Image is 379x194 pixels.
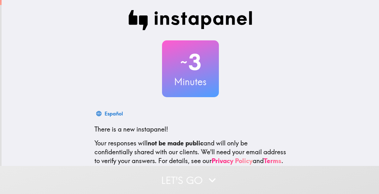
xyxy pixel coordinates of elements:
a: Terms [264,157,281,165]
h3: Minutes [162,75,219,88]
a: Privacy Policy [212,157,253,165]
p: Your responses will and will only be confidentially shared with our clients. We'll need your emai... [94,139,286,165]
button: Español [94,107,125,120]
span: There is a new instapanel! [94,125,168,133]
b: not be made public [147,139,203,147]
img: Instapanel [129,10,252,30]
span: ~ [179,53,188,72]
h2: 3 [162,49,219,75]
div: Español [105,109,123,118]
